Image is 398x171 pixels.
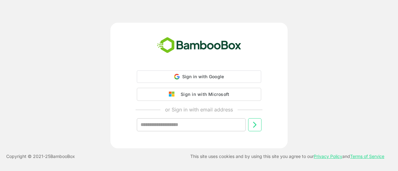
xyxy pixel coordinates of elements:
div: Sign in with Microsoft [178,90,229,98]
a: Privacy Policy [314,154,342,159]
a: Terms of Service [350,154,384,159]
p: This site uses cookies and by using this site you agree to our and [190,153,384,160]
img: bamboobox [154,35,245,56]
p: or Sign in with email address [165,106,233,113]
p: Copyright © 2021- 25 BambooBox [6,153,75,160]
div: Sign in with Google [137,70,261,83]
img: google [169,92,178,97]
button: Sign in with Microsoft [137,88,261,101]
span: Sign in with Google [182,74,224,79]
